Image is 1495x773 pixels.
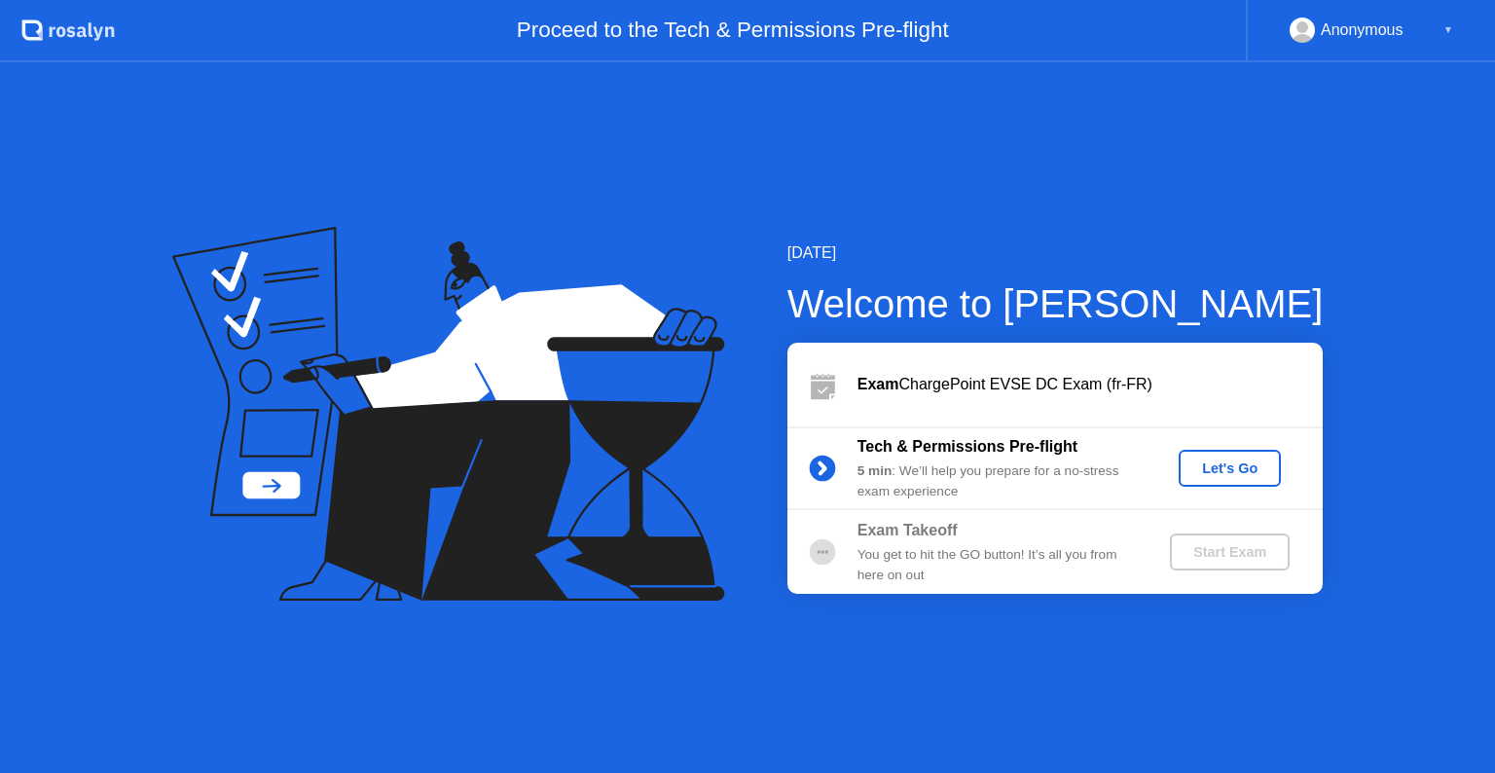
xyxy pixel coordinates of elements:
div: Start Exam [1178,544,1282,560]
button: Start Exam [1170,534,1290,571]
b: Exam [857,376,899,392]
div: Welcome to [PERSON_NAME] [787,275,1324,333]
div: ▼ [1443,18,1453,43]
div: ChargePoint EVSE DC Exam (fr-FR) [857,373,1323,396]
b: 5 min [857,463,893,478]
div: Anonymous [1321,18,1404,43]
button: Let's Go [1179,450,1281,487]
div: Let's Go [1186,460,1273,476]
div: You get to hit the GO button! It’s all you from here on out [857,545,1138,585]
b: Exam Takeoff [857,522,958,538]
b: Tech & Permissions Pre-flight [857,438,1077,455]
div: : We’ll help you prepare for a no-stress exam experience [857,461,1138,501]
div: [DATE] [787,241,1324,265]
